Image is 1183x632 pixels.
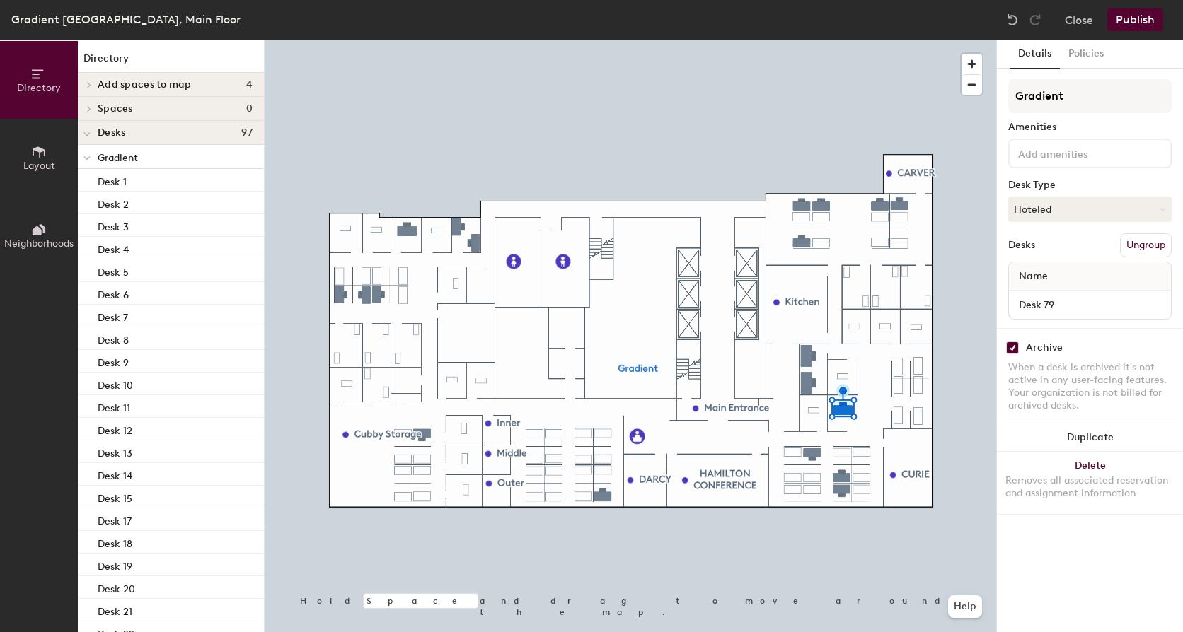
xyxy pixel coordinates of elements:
button: Duplicate [997,423,1183,452]
img: Undo [1005,13,1020,27]
div: Desk Type [1008,180,1172,191]
span: Add spaces to map [98,79,192,90]
p: Desk 12 [98,421,132,437]
span: Name [1012,264,1055,289]
p: Desk 14 [98,466,132,482]
span: Directory [17,82,61,94]
span: Gradient [98,152,138,164]
p: Desk 19 [98,556,132,573]
span: 0 [246,103,253,115]
p: Desk 2 [98,194,129,211]
button: Hoteled [1008,197,1172,222]
p: Desk 18 [98,534,132,550]
button: Publish [1107,8,1163,31]
span: Neighborhoods [4,238,74,250]
button: Details [1010,40,1060,69]
button: Close [1065,8,1093,31]
button: Policies [1060,40,1112,69]
h1: Directory [78,51,264,73]
p: Desk 9 [98,353,129,369]
input: Unnamed desk [1012,295,1168,315]
p: Desk 7 [98,308,128,324]
div: When a desk is archived it's not active in any user-facing features. Your organization is not bil... [1008,361,1172,412]
p: Desk 20 [98,579,135,595]
div: Removes all associated reservation and assignment information [1005,474,1175,500]
p: Desk 1 [98,172,127,188]
button: Ungroup [1120,233,1172,257]
button: DeleteRemoves all associated reservation and assignment information [997,452,1183,514]
p: Desk 5 [98,262,129,279]
span: 4 [246,79,253,90]
span: Layout [23,160,55,172]
button: Help [948,595,982,618]
span: 97 [241,127,253,139]
p: Desk 17 [98,511,132,527]
p: Desk 11 [98,398,130,414]
div: Gradient [GEOGRAPHIC_DATA], Main Floor [11,11,241,28]
span: Desks [98,127,125,139]
input: Add amenities [1015,144,1143,161]
p: Desk 21 [98,602,132,618]
p: Desk 3 [98,217,129,233]
p: Desk 10 [98,375,133,392]
p: Desk 4 [98,240,129,256]
p: Desk 13 [98,443,132,460]
div: Archive [1026,342,1063,353]
p: Desk 15 [98,488,132,505]
div: Desks [1008,240,1035,251]
div: Amenities [1008,122,1172,133]
img: Redo [1028,13,1042,27]
span: Spaces [98,103,133,115]
p: Desk 6 [98,285,129,301]
p: Desk 8 [98,330,129,346]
